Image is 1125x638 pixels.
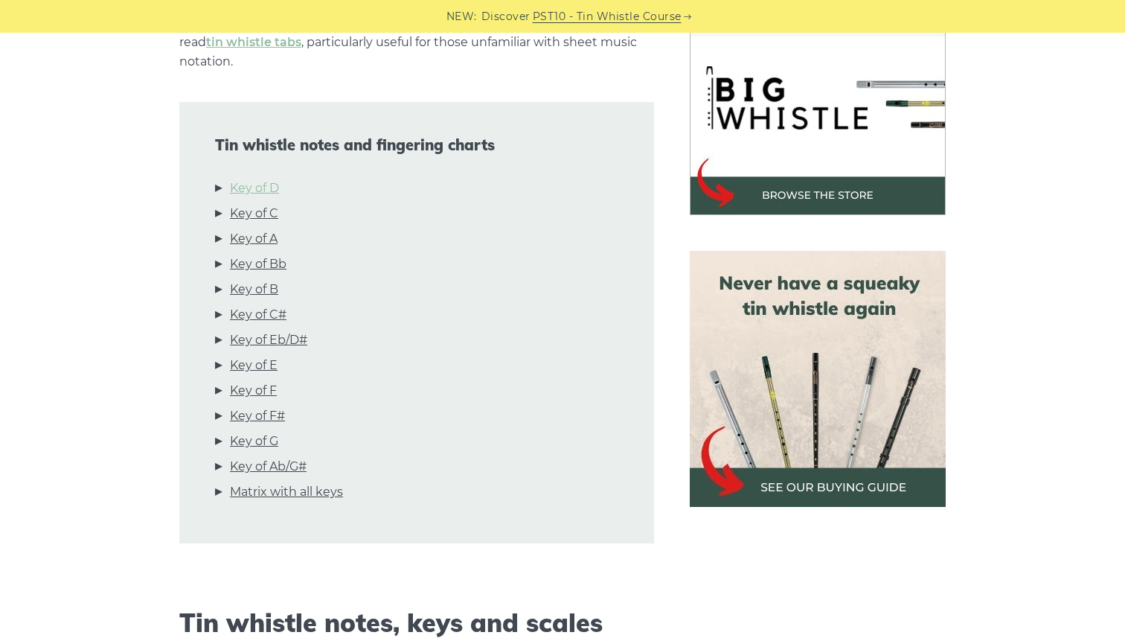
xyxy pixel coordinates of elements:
a: Key of Eb/D# [230,331,307,350]
span: Discover [481,8,531,25]
a: Key of B [230,280,278,299]
a: Key of D [230,179,279,198]
span: Tin whistle notes and fingering charts [215,136,618,154]
a: Key of F [230,381,277,401]
a: Key of C [230,204,278,223]
a: Key of F# [230,406,285,426]
a: Key of Bb [230,255,286,274]
a: Key of E [230,356,278,375]
span: NEW: [446,8,477,25]
img: tin whistle buying guide [690,251,946,507]
a: Key of C# [230,305,286,325]
a: Key of A [230,229,278,249]
a: Key of Ab/G# [230,457,307,476]
a: Key of G [230,432,278,451]
a: PST10 - Tin Whistle Course [533,8,682,25]
a: Matrix with all keys [230,482,343,502]
a: tin whistle tabs [206,35,301,49]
